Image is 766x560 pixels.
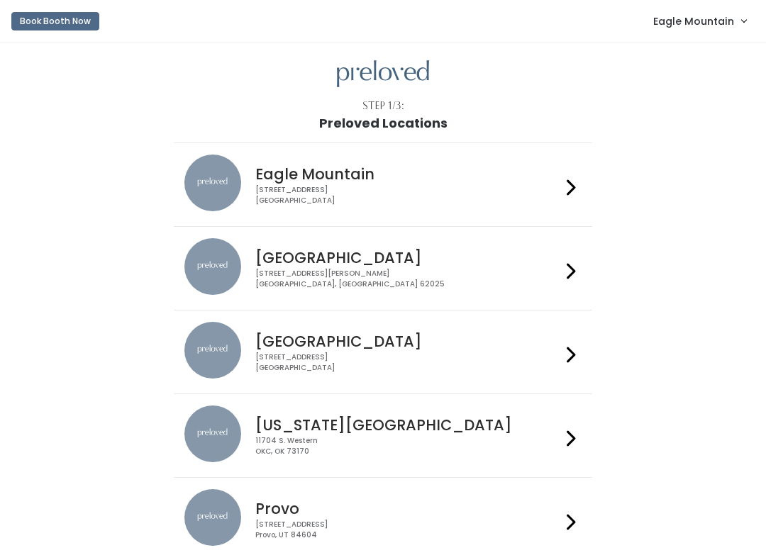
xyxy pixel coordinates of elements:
[255,166,560,182] h4: Eagle Mountain
[184,489,241,546] img: preloved location
[184,489,581,549] a: preloved location Provo [STREET_ADDRESS]Provo, UT 84604
[639,6,760,36] a: Eagle Mountain
[11,6,99,37] a: Book Booth Now
[184,155,241,211] img: preloved location
[184,322,241,379] img: preloved location
[362,99,404,113] div: Step 1/3:
[184,155,581,215] a: preloved location Eagle Mountain [STREET_ADDRESS][GEOGRAPHIC_DATA]
[255,520,560,540] div: [STREET_ADDRESS] Provo, UT 84604
[184,322,581,382] a: preloved location [GEOGRAPHIC_DATA] [STREET_ADDRESS][GEOGRAPHIC_DATA]
[184,238,581,298] a: preloved location [GEOGRAPHIC_DATA] [STREET_ADDRESS][PERSON_NAME][GEOGRAPHIC_DATA], [GEOGRAPHIC_D...
[184,238,241,295] img: preloved location
[255,417,560,433] h4: [US_STATE][GEOGRAPHIC_DATA]
[11,12,99,30] button: Book Booth Now
[184,405,241,462] img: preloved location
[337,60,429,88] img: preloved logo
[184,405,581,466] a: preloved location [US_STATE][GEOGRAPHIC_DATA] 11704 S. WesternOKC, OK 73170
[255,250,560,266] h4: [GEOGRAPHIC_DATA]
[255,333,560,349] h4: [GEOGRAPHIC_DATA]
[255,185,560,206] div: [STREET_ADDRESS] [GEOGRAPHIC_DATA]
[255,269,560,289] div: [STREET_ADDRESS][PERSON_NAME] [GEOGRAPHIC_DATA], [GEOGRAPHIC_DATA] 62025
[319,116,448,130] h1: Preloved Locations
[255,500,560,517] h4: Provo
[255,352,560,373] div: [STREET_ADDRESS] [GEOGRAPHIC_DATA]
[653,13,734,29] span: Eagle Mountain
[255,436,560,457] div: 11704 S. Western OKC, OK 73170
